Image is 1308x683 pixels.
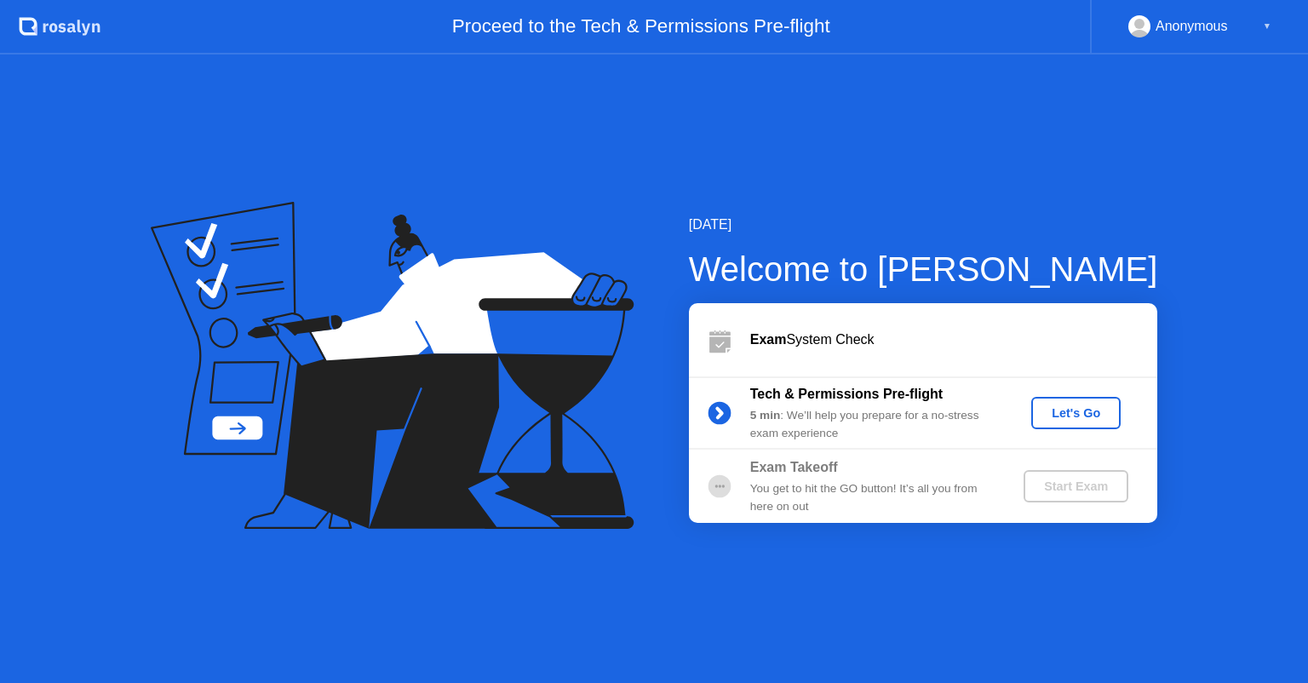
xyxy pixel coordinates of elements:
[750,407,995,442] div: : We’ll help you prepare for a no-stress exam experience
[1030,479,1122,493] div: Start Exam
[1263,15,1271,37] div: ▼
[1038,406,1114,420] div: Let's Go
[750,330,1157,350] div: System Check
[689,215,1158,235] div: [DATE]
[1031,397,1121,429] button: Let's Go
[689,244,1158,295] div: Welcome to [PERSON_NAME]
[750,409,781,422] b: 5 min
[750,332,787,347] b: Exam
[750,480,995,515] div: You get to hit the GO button! It’s all you from here on out
[1156,15,1228,37] div: Anonymous
[750,387,943,401] b: Tech & Permissions Pre-flight
[750,460,838,474] b: Exam Takeoff
[1024,470,1128,502] button: Start Exam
